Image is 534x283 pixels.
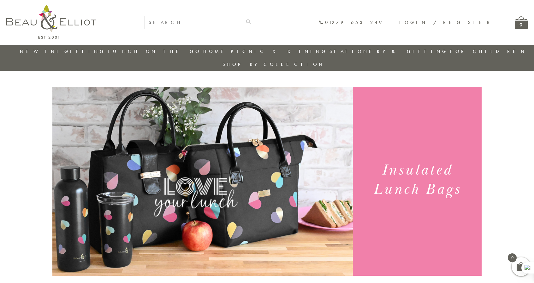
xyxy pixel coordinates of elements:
[515,16,528,29] a: 0
[222,61,324,67] a: Shop by collection
[52,87,353,276] img: Emily Heart Set
[508,253,517,262] span: 0
[360,161,474,199] h1: Insulated Lunch Bags
[231,48,327,55] a: Picnic & Dining
[108,48,201,55] a: Lunch On The Go
[64,48,105,55] a: Gifting
[145,16,242,29] input: SEARCH
[329,48,448,55] a: Stationery & Gifting
[450,48,526,55] a: For Children
[203,48,228,55] a: Home
[319,20,383,25] a: 01279 653 249
[399,19,493,26] a: Login / Register
[6,5,96,39] img: logo
[20,48,62,55] a: New in!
